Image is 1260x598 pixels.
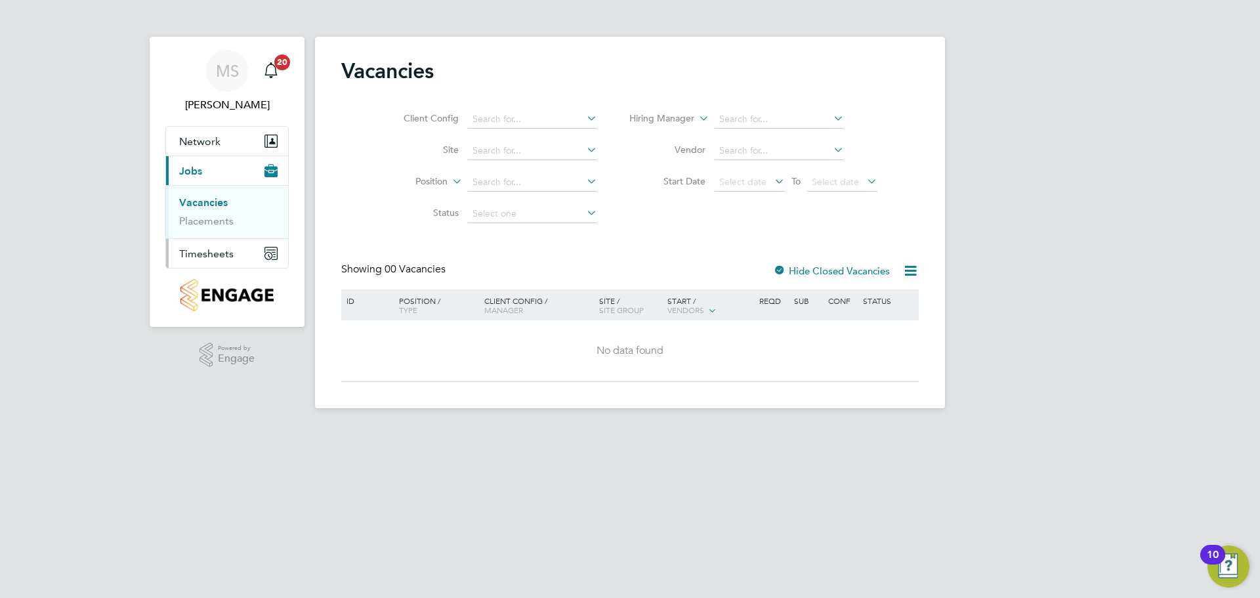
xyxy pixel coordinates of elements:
[468,142,597,160] input: Search for...
[216,62,239,79] span: MS
[484,305,523,315] span: Manager
[218,343,255,354] span: Powered by
[630,144,705,156] label: Vendor
[812,176,859,188] span: Select date
[1207,555,1219,572] div: 10
[165,50,289,113] a: MS[PERSON_NAME]
[468,205,597,223] input: Select one
[389,289,481,321] div: Position /
[179,135,220,148] span: Network
[166,185,288,238] div: Jobs
[343,289,389,312] div: ID
[179,215,234,227] a: Placements
[165,97,289,113] span: Mark Steadman
[383,144,459,156] label: Site
[468,110,597,129] input: Search for...
[599,305,644,315] span: Site Group
[719,176,766,188] span: Select date
[166,156,288,185] button: Jobs
[199,343,255,368] a: Powered byEngage
[791,289,825,312] div: Sub
[383,207,459,219] label: Status
[179,165,202,177] span: Jobs
[619,112,694,125] label: Hiring Manager
[179,196,228,209] a: Vacancies
[165,279,289,311] a: Go to home page
[341,263,448,276] div: Showing
[667,305,704,315] span: Vendors
[481,289,596,321] div: Client Config /
[383,112,459,124] label: Client Config
[630,175,705,187] label: Start Date
[787,173,805,190] span: To
[218,353,255,364] span: Engage
[274,54,290,70] span: 20
[341,58,434,84] h2: Vacancies
[715,110,844,129] input: Search for...
[399,305,417,315] span: Type
[166,239,288,268] button: Timesheets
[180,279,273,311] img: countryside-properties-logo-retina.png
[1207,545,1249,587] button: Open Resource Center, 10 new notifications
[166,127,288,156] button: Network
[385,263,446,276] span: 00 Vacancies
[664,289,756,322] div: Start /
[773,265,890,277] label: Hide Closed Vacancies
[756,289,790,312] div: Reqd
[715,142,844,160] input: Search for...
[860,289,917,312] div: Status
[343,344,917,358] div: No data found
[258,50,284,92] a: 20
[372,175,448,188] label: Position
[596,289,665,321] div: Site /
[179,247,234,260] span: Timesheets
[468,173,597,192] input: Search for...
[825,289,859,312] div: Conf
[150,37,304,327] nav: Main navigation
